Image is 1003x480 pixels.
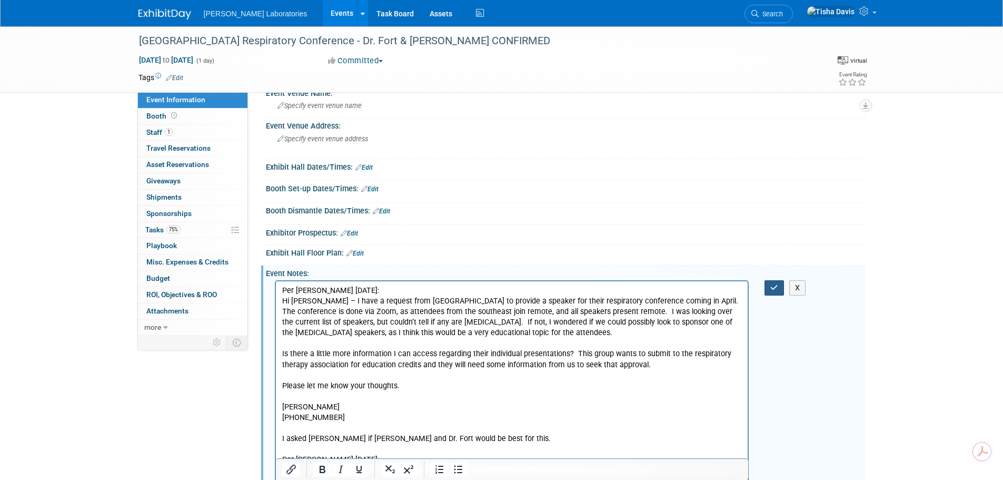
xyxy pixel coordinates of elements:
[146,307,188,315] span: Attachments
[332,462,350,477] button: Italic
[449,462,467,477] button: Bullet list
[195,57,214,64] span: (1 day)
[138,222,247,238] a: Tasks75%
[346,250,364,257] a: Edit
[146,128,173,136] span: Staff
[400,462,418,477] button: Superscript
[138,238,247,254] a: Playbook
[324,55,387,66] button: Committed
[138,141,247,156] a: Travel Reservations
[744,5,793,23] a: Search
[146,274,170,282] span: Budget
[838,55,867,65] div: Event Format
[807,6,855,17] img: Tisha Davis
[313,462,331,477] button: Bold
[138,254,247,270] a: Misc. Expenses & Credits
[138,287,247,303] a: ROI, Objectives & ROO
[165,128,173,136] span: 1
[138,173,247,189] a: Giveaways
[282,462,300,477] button: Insert/edit link
[408,395,413,402] sup: th
[138,125,247,141] a: Staff1
[355,164,373,171] a: Edit
[266,118,865,131] div: Event Venue Address:
[144,323,161,331] span: more
[277,102,362,110] span: Specify event venue name
[266,225,865,239] div: Exhibitor Prospectus:
[146,193,182,201] span: Shipments
[138,190,247,205] a: Shipments
[266,266,865,279] div: Event Notes:
[138,271,247,287] a: Budget
[138,157,247,173] a: Asset Reservations
[135,32,806,51] div: [GEOGRAPHIC_DATA] Respiratory Conference - Dr. Fort & [PERSON_NAME] CONFIRMED
[266,159,865,173] div: Exhibit Hall Dates/Times:
[146,144,211,152] span: Travel Reservations
[208,336,226,349] td: Personalize Event Tab Strip
[138,303,247,319] a: Attachments
[138,9,191,19] img: ExhibitDay
[431,462,449,477] button: Numbered list
[138,92,247,108] a: Event Information
[145,226,181,234] span: Tasks
[789,280,806,296] button: X
[146,290,217,299] span: ROI, Objectives & ROO
[838,72,867,77] div: Event Rating
[138,55,194,65] span: [DATE] [DATE]
[138,72,183,83] td: Tags
[226,336,247,349] td: Toggle Event Tabs
[350,462,368,477] button: Underline
[138,109,247,124] a: Booth
[169,112,179,120] span: Booth not reserved yet
[138,320,247,336] a: more
[361,185,379,193] a: Edit
[146,95,205,104] span: Event Information
[341,230,358,237] a: Edit
[146,258,229,266] span: Misc. Expenses & Credits
[166,74,183,82] a: Edit
[166,226,181,233] span: 75%
[146,160,209,169] span: Asset Reservations
[266,181,865,194] div: Booth Set-up Dates/Times:
[146,241,177,250] span: Playbook
[759,10,783,18] span: Search
[381,462,399,477] button: Subscript
[266,203,865,217] div: Booth Dismantle Dates/Times:
[204,9,307,18] span: [PERSON_NAME] Laboratories
[759,55,868,71] div: Event Format
[266,245,865,259] div: Exhibit Hall Floor Plan:
[373,208,390,215] a: Edit
[838,56,848,65] img: Format-Virtual.png
[146,209,192,218] span: Sponsorships
[277,135,368,143] span: Specify event venue address
[146,112,179,120] span: Booth
[170,300,175,307] sup: th
[850,57,867,65] div: Virtual
[138,206,247,222] a: Sponsorships
[146,177,181,185] span: Giveaways
[161,56,171,64] span: to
